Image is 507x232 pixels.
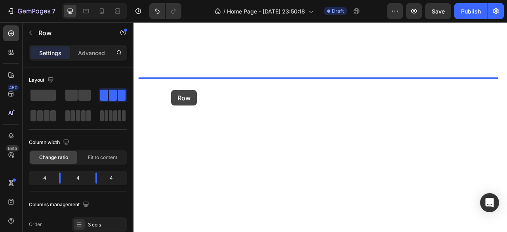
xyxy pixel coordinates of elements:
[8,84,19,91] div: 450
[29,221,42,228] div: Order
[454,3,488,19] button: Publish
[6,145,19,151] div: Beta
[88,221,125,228] div: 3 cols
[52,6,55,16] p: 7
[38,28,106,38] p: Row
[480,193,499,212] div: Open Intercom Messenger
[29,199,91,210] div: Columns management
[149,3,181,19] div: Undo/Redo
[67,173,89,184] div: 4
[332,8,344,15] span: Draft
[29,137,71,148] div: Column width
[39,154,68,161] span: Change ratio
[3,3,59,19] button: 7
[227,7,305,15] span: Home Page - [DATE] 23:50:18
[103,173,126,184] div: 4
[30,173,53,184] div: 4
[432,8,445,15] span: Save
[133,22,507,232] iframe: Design area
[29,75,55,86] div: Layout
[39,49,61,57] p: Settings
[461,7,481,15] div: Publish
[223,7,225,15] span: /
[425,3,451,19] button: Save
[78,49,105,57] p: Advanced
[88,154,117,161] span: Fit to content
